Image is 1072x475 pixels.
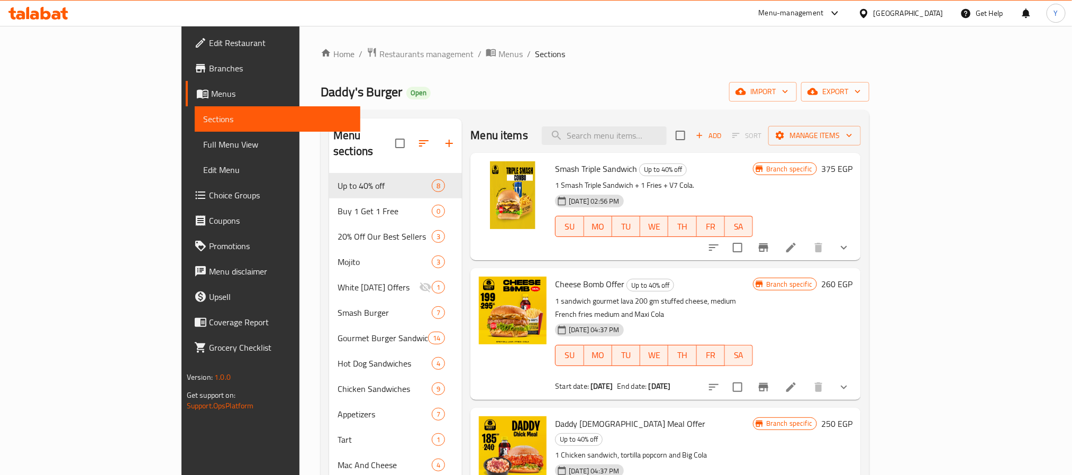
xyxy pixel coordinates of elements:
[725,345,753,366] button: SA
[187,388,235,402] span: Get support on:
[338,306,432,319] span: Smash Burger
[338,255,432,268] span: Mojito
[673,219,692,234] span: TH
[649,379,671,393] b: [DATE]
[338,382,432,395] span: Chicken Sandwiches
[584,345,612,366] button: MO
[726,236,749,259] span: Select to update
[437,131,462,156] button: Add section
[195,106,360,132] a: Sections
[555,345,584,366] button: SU
[195,132,360,157] a: Full Menu View
[329,275,462,300] div: White [DATE] Offers1
[379,48,474,60] span: Restaurants management
[479,277,547,344] img: Cheese Bomb Offer
[762,279,816,289] span: Branch specific
[432,232,444,242] span: 3
[555,179,753,192] p: 1 Smash Triple Sandwich + 1 Fries + V7 Cola.
[187,399,254,413] a: Support.OpsPlatform
[429,333,444,343] span: 14
[338,459,432,471] div: Mac And Cheese
[432,205,445,217] div: items
[209,189,352,202] span: Choice Groups
[432,384,444,394] span: 9
[321,80,402,104] span: Daddy's Burger
[640,163,686,176] span: Up to 40% off
[329,173,462,198] div: Up to 40% off8
[186,30,360,56] a: Edit Restaurant
[186,259,360,284] a: Menu disclaimer
[616,348,636,363] span: TU
[389,132,411,154] span: Select all sections
[785,241,797,254] a: Edit menu item
[479,161,547,229] img: Smash Triple Sandwich
[555,449,753,462] p: 1 Chicken sandwich, tortilla popcorn and Big Cola
[806,374,831,400] button: delete
[668,345,696,366] button: TH
[759,7,824,20] div: Menu-management
[555,161,637,177] span: Smash Triple Sandwich
[692,127,725,144] span: Add item
[432,306,445,319] div: items
[338,357,432,370] span: Hot Dog Sandwiches
[612,345,640,366] button: TU
[806,235,831,260] button: delete
[470,127,528,143] h2: Menu items
[209,341,352,354] span: Grocery Checklist
[209,240,352,252] span: Promotions
[195,157,360,182] a: Edit Menu
[359,48,362,60] li: /
[838,241,850,254] svg: Show Choices
[644,348,664,363] span: WE
[560,219,579,234] span: SU
[209,36,352,49] span: Edit Restaurant
[588,348,608,363] span: MO
[626,279,674,291] div: Up to 40% off
[785,381,797,394] a: Edit menu item
[338,179,432,192] span: Up to 40% off
[209,265,352,278] span: Menu disclaimer
[810,85,861,98] span: export
[333,127,395,159] h2: Menu sections
[186,309,360,335] a: Coverage Report
[612,216,640,237] button: TU
[411,131,437,156] span: Sort sections
[640,216,668,237] button: WE
[725,127,768,144] span: Select section first
[338,332,428,344] span: Gourmet Burger Sandwiches
[329,249,462,275] div: Mojito3
[801,82,869,102] button: export
[527,48,531,60] li: /
[432,433,445,446] div: items
[329,325,462,351] div: Gourmet Burger Sandwiches14
[486,47,523,61] a: Menus
[203,163,352,176] span: Edit Menu
[694,130,723,142] span: Add
[203,138,352,151] span: Full Menu View
[209,214,352,227] span: Coupons
[186,284,360,309] a: Upsell
[726,376,749,398] span: Select to update
[555,416,705,432] span: Daddy [DEMOGRAPHIC_DATA] Meal Offer
[588,219,608,234] span: MO
[406,87,431,99] div: Open
[338,408,432,421] span: Appetizers
[329,376,462,401] div: Chicken Sandwiches9
[556,433,602,445] span: Up to 40% off
[762,164,816,174] span: Branch specific
[406,88,431,97] span: Open
[639,163,687,176] div: Up to 40% off
[338,281,419,294] div: White Friday Offers
[738,85,788,98] span: import
[186,208,360,233] a: Coupons
[668,216,696,237] button: TH
[186,233,360,259] a: Promotions
[329,427,462,452] div: Tart1
[338,433,432,446] div: Tart
[701,235,726,260] button: sort-choices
